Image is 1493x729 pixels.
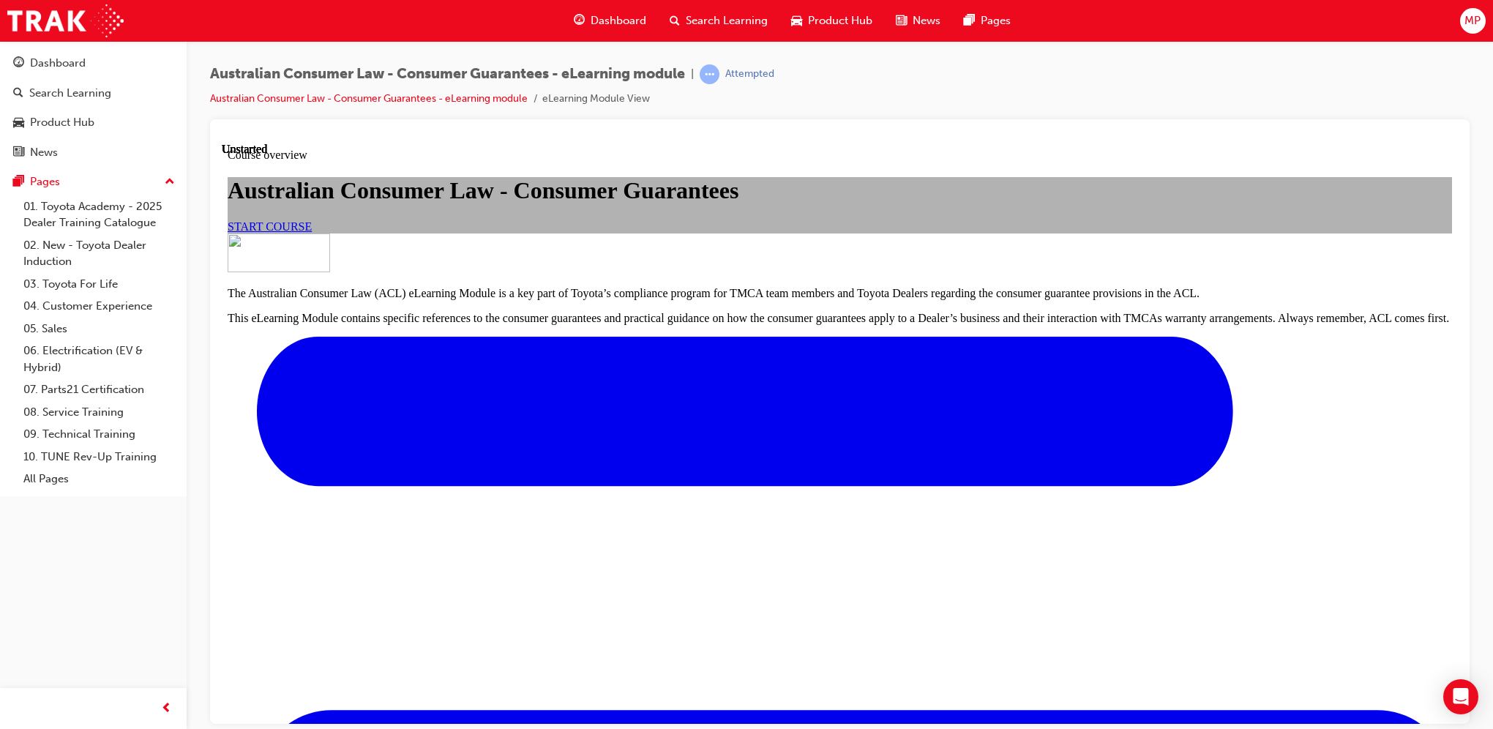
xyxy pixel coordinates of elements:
div: Open Intercom Messenger [1443,679,1478,714]
span: pages-icon [13,176,24,189]
button: Pages [6,168,181,195]
div: Dashboard [30,55,86,72]
span: Australian Consumer Law - Consumer Guarantees - eLearning module [210,66,685,83]
img: Trak [7,4,124,37]
div: Product Hub [30,114,94,131]
a: Product Hub [6,109,181,136]
span: Course overview [6,6,86,18]
a: 01. Toyota Academy - 2025 Dealer Training Catalogue [18,195,181,234]
a: 07. Parts21 Certification [18,378,181,401]
span: car-icon [791,12,802,30]
a: Australian Consumer Law - Consumer Guarantees - eLearning module [210,92,528,105]
a: car-iconProduct Hub [779,6,884,36]
a: Dashboard [6,50,181,77]
span: Pages [981,12,1011,29]
span: MP [1464,12,1481,29]
a: All Pages [18,468,181,490]
span: news-icon [896,12,907,30]
span: Search Learning [686,12,768,29]
p: The Australian Consumer Law (ACL) eLearning Module is a key part of Toyota’s compliance program f... [6,144,1230,157]
span: up-icon [165,173,175,192]
a: News [6,139,181,166]
a: pages-iconPages [952,6,1022,36]
button: DashboardSearch LearningProduct HubNews [6,47,181,168]
div: Search Learning [29,85,111,102]
span: prev-icon [161,700,172,718]
a: news-iconNews [884,6,952,36]
span: | [691,66,694,83]
button: MP [1460,8,1486,34]
span: news-icon [13,146,24,160]
span: learningRecordVerb_ATTEMPT-icon [700,64,719,84]
span: search-icon [13,87,23,100]
span: guage-icon [13,57,24,70]
span: pages-icon [964,12,975,30]
a: search-iconSearch Learning [658,6,779,36]
a: 09. Technical Training [18,423,181,446]
span: News [913,12,940,29]
div: News [30,144,58,161]
span: car-icon [13,116,24,130]
a: 08. Service Training [18,401,181,424]
a: START COURSE [6,78,90,90]
span: Dashboard [591,12,646,29]
span: Product Hub [808,12,872,29]
div: Attempted [725,67,774,81]
a: 04. Customer Experience [18,295,181,318]
a: 05. Sales [18,318,181,340]
div: Pages [30,173,60,190]
span: guage-icon [574,12,585,30]
a: 10. TUNE Rev-Up Training [18,446,181,468]
a: Search Learning [6,80,181,107]
a: 06. Electrification (EV & Hybrid) [18,340,181,378]
a: guage-iconDashboard [562,6,658,36]
a: 03. Toyota For Life [18,273,181,296]
li: eLearning Module View [542,91,650,108]
span: search-icon [670,12,680,30]
h1: Australian Consumer Law - Consumer Guarantees [6,34,1230,61]
p: This eLearning Module contains specific references to the consumer guarantees and practical guida... [6,169,1230,182]
a: 02. New - Toyota Dealer Induction [18,234,181,273]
